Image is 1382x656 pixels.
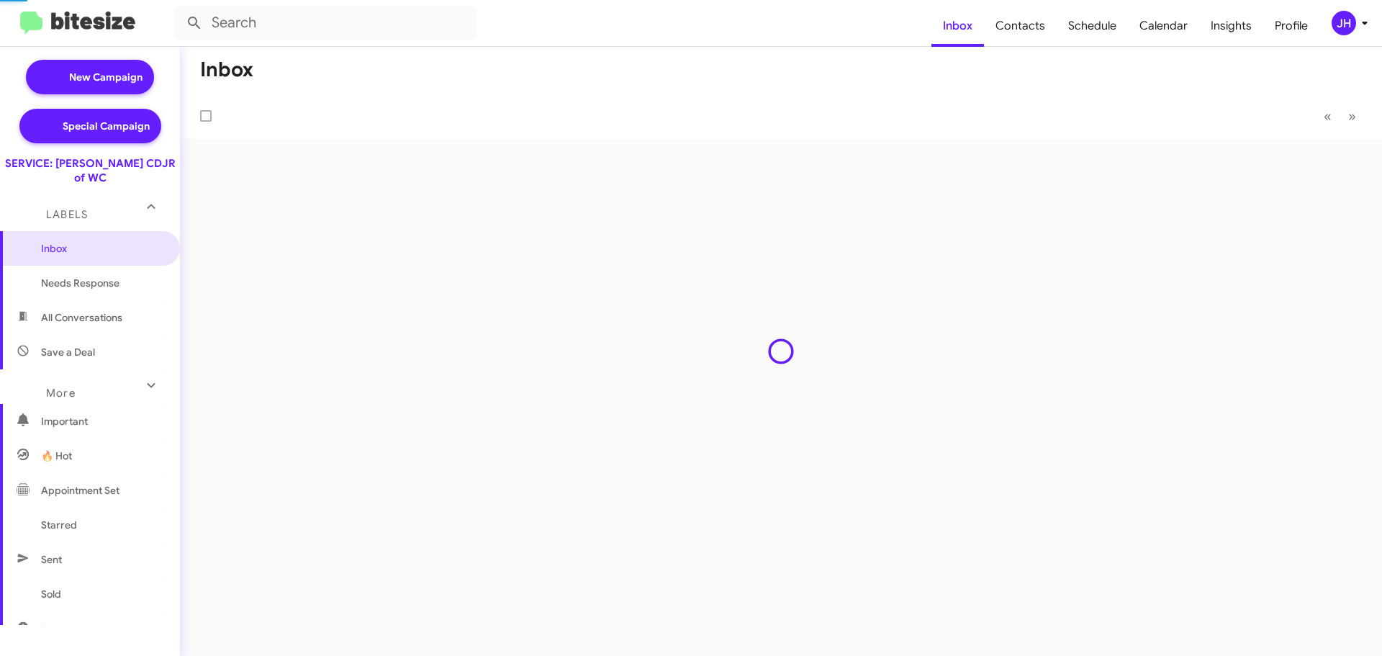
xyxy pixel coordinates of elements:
[41,483,119,498] span: Appointment Set
[41,518,77,532] span: Starred
[1348,107,1356,125] span: »
[1199,5,1263,47] a: Insights
[1057,5,1128,47] a: Schedule
[41,449,72,463] span: 🔥 Hot
[1324,107,1332,125] span: «
[41,621,117,636] span: Sold Responded
[1316,102,1365,131] nav: Page navigation example
[41,241,163,256] span: Inbox
[41,587,61,601] span: Sold
[41,310,122,325] span: All Conversations
[41,552,62,567] span: Sent
[1332,11,1356,35] div: JH
[200,58,253,81] h1: Inbox
[19,109,161,143] a: Special Campaign
[41,345,95,359] span: Save a Deal
[41,276,163,290] span: Needs Response
[63,119,150,133] span: Special Campaign
[1315,102,1340,131] button: Previous
[931,5,984,47] a: Inbox
[1340,102,1365,131] button: Next
[46,208,88,221] span: Labels
[69,70,143,84] span: New Campaign
[41,414,163,428] span: Important
[26,60,154,94] a: New Campaign
[174,6,477,40] input: Search
[1319,11,1366,35] button: JH
[1128,5,1199,47] a: Calendar
[46,387,76,400] span: More
[1263,5,1319,47] a: Profile
[984,5,1057,47] a: Contacts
